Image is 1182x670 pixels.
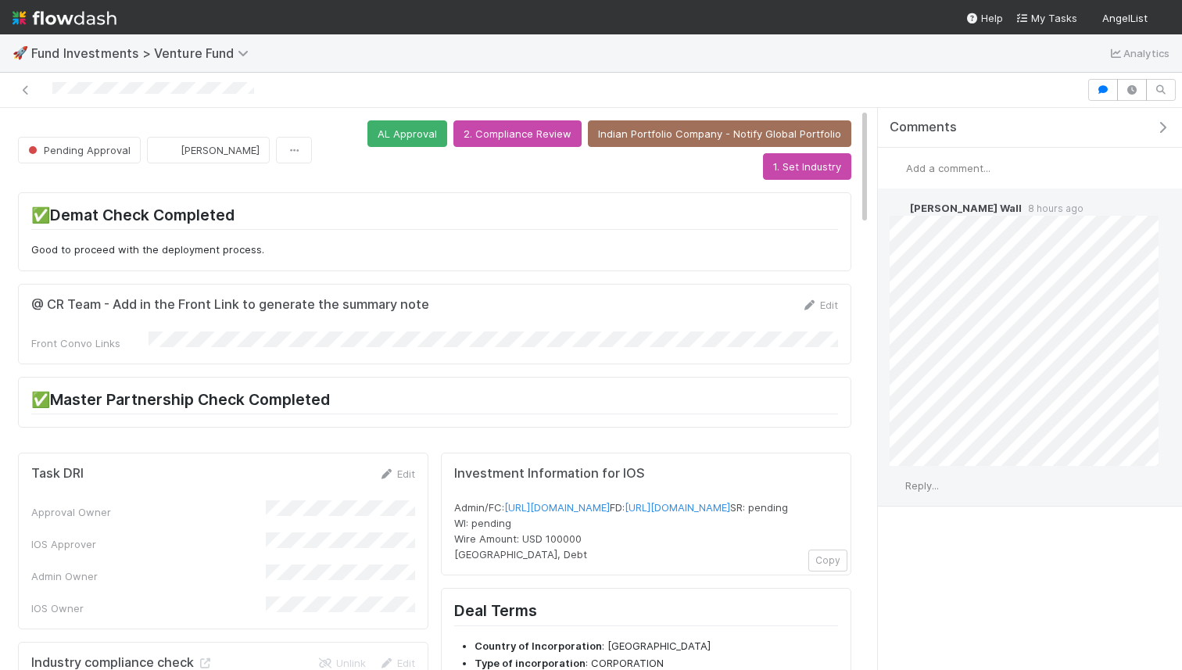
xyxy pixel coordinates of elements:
span: 8 hours ago [1022,202,1083,214]
span: Comments [890,120,957,135]
h5: Investment Information for IOS [454,466,838,482]
strong: Type of incorporation [475,657,586,669]
a: [URL][DOMAIN_NAME] [625,501,730,514]
button: Copy [808,550,847,571]
a: Edit [378,468,415,480]
span: AngelList [1102,12,1148,24]
img: avatar_041b9f3e-9684-4023-b9b7-2f10de55285d.png [890,200,905,216]
a: Unlink [317,657,366,669]
div: Admin Owner [31,568,266,584]
h2: ✅Master Partnership Check Completed [31,390,838,414]
span: Reply... [905,479,939,492]
img: avatar_d2b43477-63dc-4e62-be5b-6fdd450c05a1.png [890,160,906,176]
img: avatar_d2b43477-63dc-4e62-be5b-6fdd450c05a1.png [1154,11,1169,27]
button: 1. Set Industry [763,153,851,180]
button: AL Approval [367,120,447,147]
img: logo-inverted-e16ddd16eac7371096b0.svg [13,5,116,31]
button: [PERSON_NAME] [147,137,270,163]
a: My Tasks [1015,10,1077,26]
div: IOS Owner [31,600,266,616]
strong: Country of Incorporation [475,640,602,652]
span: Admin/FC: FD: SR: pending WI: pending Wire Amount: USD 100000 [GEOGRAPHIC_DATA], Debt [454,501,788,561]
span: Add a comment... [906,162,990,174]
h5: Task DRI [31,466,84,482]
div: IOS Approver [31,536,266,552]
h5: @ CR Team - Add in the Front Link to generate the summary note [31,297,429,313]
button: Pending Approval [18,137,141,163]
p: Good to proceed with the deployment process. [31,242,838,258]
button: Indian Portfolio Company - Notify Global Portfolio [588,120,851,147]
span: [PERSON_NAME] Wall [910,202,1022,214]
a: Edit [801,299,838,311]
h2: ✅Demat Check Completed [31,206,838,230]
a: Analytics [1108,44,1169,63]
li: : [GEOGRAPHIC_DATA] [475,639,838,654]
span: [PERSON_NAME] [181,144,260,156]
div: Approval Owner [31,504,266,520]
span: 🚀 [13,46,28,59]
img: avatar_d2b43477-63dc-4e62-be5b-6fdd450c05a1.png [160,142,176,158]
button: 2. Compliance Review [453,120,582,147]
span: Pending Approval [25,144,131,156]
span: Fund Investments > Venture Fund [31,45,256,61]
span: My Tasks [1015,12,1077,24]
a: Edit [378,657,415,669]
img: avatar_d2b43477-63dc-4e62-be5b-6fdd450c05a1.png [890,478,905,494]
a: [URL][DOMAIN_NAME] [504,501,610,514]
div: Help [965,10,1003,26]
h2: Deal Terms [454,601,838,625]
div: Front Convo Links [31,335,149,351]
